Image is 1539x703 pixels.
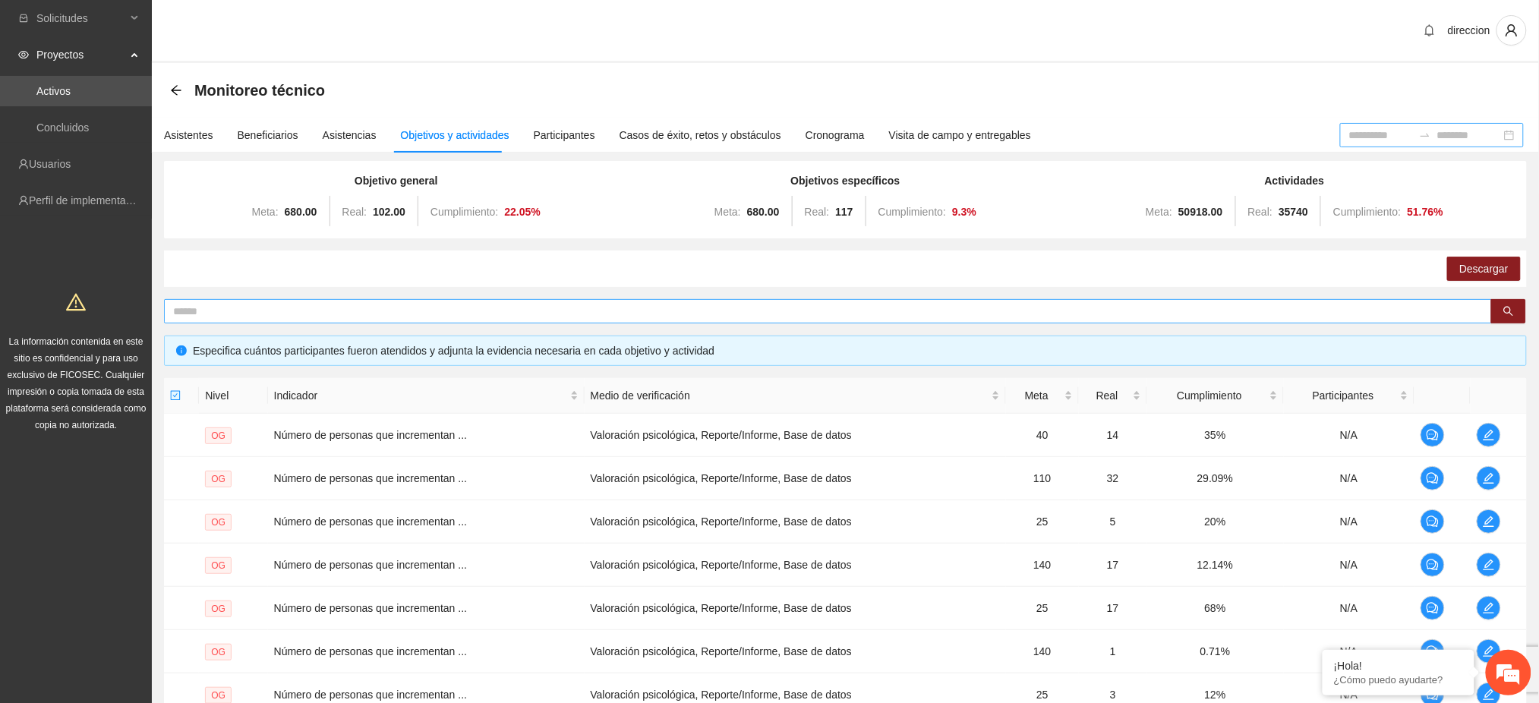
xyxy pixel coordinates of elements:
td: Valoración psicológica, Reporte/Informe, Base de datos [585,500,1007,544]
td: N/A [1284,414,1415,457]
td: 35% [1147,414,1284,457]
td: 12.14% [1147,544,1284,587]
span: Indicador [274,387,567,404]
strong: Actividades [1265,175,1325,187]
button: bell [1418,18,1442,43]
td: 17 [1079,544,1147,587]
button: edit [1477,423,1501,447]
td: 14 [1079,414,1147,457]
span: to [1419,129,1431,141]
th: Participantes [1284,378,1415,414]
th: Nivel [199,378,267,414]
div: Casos de éxito, retos y obstáculos [620,127,781,143]
button: comment [1421,553,1445,577]
span: swap-right [1419,129,1431,141]
span: La información contenida en este sitio es confidencial y para uso exclusivo de FICOSEC. Cualquier... [6,336,147,430]
span: Número de personas que incrementan ... [274,689,467,701]
th: Real [1079,378,1147,414]
div: Cronograma [806,127,865,143]
strong: 680.00 [747,206,780,218]
span: Meta: [714,206,741,218]
button: comment [1421,639,1445,664]
th: Meta [1006,378,1079,414]
th: Cumplimiento [1147,378,1284,414]
button: comment [1421,423,1445,447]
strong: 9.3 % [952,206,976,218]
td: Valoración psicológica, Reporte/Informe, Base de datos [585,414,1007,457]
button: comment [1421,466,1445,490]
td: 25 [1006,587,1079,630]
td: 1 [1079,630,1147,673]
td: N/A [1284,500,1415,544]
span: Cumplimiento [1153,387,1266,404]
a: Usuarios [29,158,71,170]
p: ¿Cómo puedo ayudarte? [1334,674,1463,686]
div: Asistencias [323,127,377,143]
span: OG [205,644,232,660]
span: Monitoreo técnico [194,78,325,102]
strong: 102.00 [373,206,405,218]
div: Especifica cuántos participantes fueron atendidos y adjunta la evidencia necesaria en cada objeti... [193,342,1515,359]
span: Participantes [1290,387,1398,404]
button: comment [1421,596,1445,620]
span: edit [1478,515,1500,528]
button: comment [1421,509,1445,534]
strong: 680.00 [285,206,317,218]
span: edit [1478,645,1500,657]
span: warning [66,292,86,312]
div: Visita de campo y entregables [889,127,1031,143]
td: 68% [1147,587,1284,630]
span: info-circle [176,345,187,356]
td: Valoración psicológica, Reporte/Informe, Base de datos [585,587,1007,630]
span: Medio de verificación [591,387,989,404]
td: N/A [1284,457,1415,500]
textarea: Escriba su mensaje y pulse “Intro” [8,415,289,468]
td: Valoración psicológica, Reporte/Informe, Base de datos [585,544,1007,587]
td: 17 [1079,587,1147,630]
span: OG [205,557,232,574]
td: 20% [1147,500,1284,544]
span: Descargar [1459,260,1509,277]
strong: 35740 [1279,206,1308,218]
button: edit [1477,639,1501,664]
span: Cumplimiento: [878,206,946,218]
span: edit [1478,602,1500,614]
td: 0.71% [1147,630,1284,673]
span: OG [205,471,232,487]
span: Meta: [252,206,279,218]
span: edit [1478,559,1500,571]
span: Número de personas que incrementan ... [274,472,467,484]
span: Real: [1248,206,1273,218]
span: OG [205,601,232,617]
span: Solicitudes [36,3,126,33]
td: Valoración psicológica, Reporte/Informe, Base de datos [585,457,1007,500]
strong: 51.76 % [1408,206,1444,218]
div: Minimizar ventana de chat en vivo [249,8,285,44]
span: search [1503,306,1514,318]
td: 40 [1006,414,1079,457]
td: N/A [1284,630,1415,673]
span: eye [18,49,29,60]
button: edit [1477,466,1501,490]
td: N/A [1284,544,1415,587]
div: Chatee con nosotros ahora [79,77,255,97]
td: 140 [1006,544,1079,587]
span: edit [1478,472,1500,484]
span: Meta [1012,387,1061,404]
th: Indicador [268,378,585,414]
span: Real [1085,387,1130,404]
td: 29.09% [1147,457,1284,500]
td: 110 [1006,457,1079,500]
span: arrow-left [170,84,182,96]
span: Número de personas que incrementan ... [274,645,467,657]
strong: Objetivo general [355,175,438,187]
strong: 22.05 % [505,206,541,218]
div: Participantes [534,127,595,143]
strong: 117 [835,206,853,218]
span: bell [1418,24,1441,36]
span: OG [205,427,232,444]
td: N/A [1284,587,1415,630]
span: Estamos en línea. [88,203,210,356]
div: ¡Hola! [1334,660,1463,672]
span: edit [1478,429,1500,441]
